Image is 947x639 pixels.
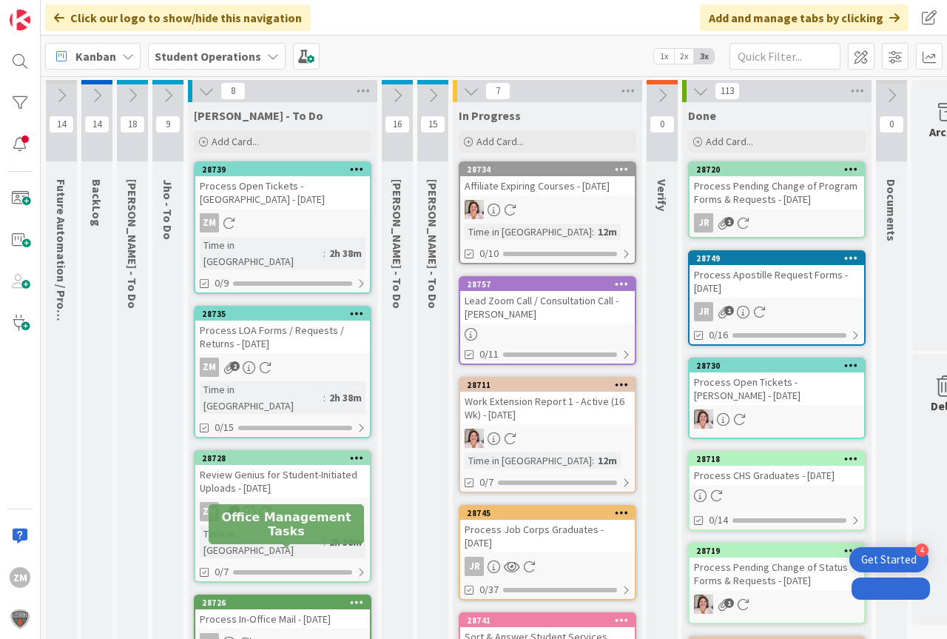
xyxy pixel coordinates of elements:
[690,176,864,209] div: Process Pending Change of Program Forms & Requests - [DATE]
[690,558,864,590] div: Process Pending Change of Status Forms & Requests - [DATE]
[861,552,917,567] div: Get Started
[194,450,371,583] a: 28728Review Genius for Student-Initiated Uploads - [DATE]ZMTime in [GEOGRAPHIC_DATA]:2h 38m0/7
[884,179,899,241] span: Documents
[690,372,864,405] div: Process Open Tickets - [PERSON_NAME] - [DATE]
[715,82,740,100] span: 113
[460,278,635,291] div: 28757
[724,217,734,227] span: 1
[460,506,635,552] div: 28745Process Job Corps Graduates - [DATE]
[688,250,866,346] a: 28749Process Apostille Request Forms - [DATE]JR0/16
[690,595,864,614] div: EW
[215,275,229,291] span: 0/9
[45,4,311,31] div: Click our logo to show/hide this navigation
[915,543,929,557] div: 4
[195,307,370,321] div: 28735
[485,82,510,100] span: 7
[195,502,370,521] div: ZM
[460,200,635,219] div: EW
[694,409,713,429] img: EW
[385,116,410,133] span: 16
[10,10,30,30] img: Visit kanbanzone.com
[696,454,864,464] div: 28718
[465,224,592,240] div: Time in [GEOGRAPHIC_DATA]
[690,265,864,298] div: Process Apostille Request Forms - [DATE]
[155,116,181,133] span: 9
[690,302,864,321] div: JR
[849,547,929,572] div: Open Get Started checklist, remaining modules: 4
[460,176,635,195] div: Affiliate Expiring Courses - [DATE]
[706,135,753,148] span: Add Card...
[696,361,864,371] div: 28730
[220,82,246,100] span: 8
[161,179,175,240] span: Jho - To Do
[200,358,219,377] div: ZM
[195,452,370,498] div: 28728Review Genius for Student-Initiated Uploads - [DATE]
[690,544,864,558] div: 28719
[200,526,323,558] div: Time in [GEOGRAPHIC_DATA]
[460,392,635,424] div: Work Extension Report 1 - Active (16 Wk) - [DATE]
[459,161,636,264] a: 28734Affiliate Expiring Courses - [DATE]EWTime in [GEOGRAPHIC_DATA]:12m0/10
[594,452,621,469] div: 12m
[465,557,484,576] div: JR
[326,389,365,406] div: 2h 38m
[592,452,594,469] span: :
[194,306,371,438] a: 28735Process LOA Forms / Requests / Returns - [DATE]ZMTime in [GEOGRAPHIC_DATA]:2h 38m0/15
[724,598,734,608] span: 1
[125,179,140,309] span: Emilie - To Do
[674,49,694,64] span: 2x
[195,596,370,629] div: 28726Process In-Office Mail - [DATE]
[690,544,864,590] div: 28719Process Pending Change of Status Forms & Requests - [DATE]
[688,451,866,531] a: 28718Process CHS Graduates - [DATE]0/14
[323,245,326,261] span: :
[465,200,484,219] img: EW
[724,306,734,315] span: 1
[654,49,674,64] span: 1x
[479,246,499,261] span: 0/10
[655,179,670,211] span: Verify
[10,567,30,588] div: ZM
[202,164,370,175] div: 28739
[476,135,524,148] span: Add Card...
[467,279,635,290] div: 28757
[215,420,234,435] span: 0/15
[90,179,104,227] span: BackLog
[690,452,864,466] div: 28718
[879,116,904,133] span: 0
[467,508,635,518] div: 28745
[460,557,635,576] div: JR
[54,179,69,381] span: Future Automation / Process Building
[459,505,636,600] a: 28745Process Job Corps Graduates - [DATE]JR0/37
[690,252,864,265] div: 28749
[194,161,371,294] a: 28739Process Open Tickets - [GEOGRAPHIC_DATA] - [DATE]ZMTime in [GEOGRAPHIC_DATA]:2h 38m0/9
[688,108,716,123] span: Done
[215,510,358,538] h5: Office Management Tasks
[200,381,323,414] div: Time in [GEOGRAPHIC_DATA]
[155,49,261,64] b: Student Operations
[694,49,714,64] span: 3x
[479,347,499,362] span: 0/11
[700,4,909,31] div: Add and manage tabs by clicking
[390,179,405,309] span: Eric - To Do
[696,546,864,556] div: 28719
[467,164,635,175] div: 28734
[459,276,636,365] a: 28757Lead Zoom Call / Consultation Call - [PERSON_NAME]0/11
[460,291,635,324] div: Lead Zoom Call / Consultation Call - [PERSON_NAME]
[690,252,864,298] div: 28749Process Apostille Request Forms - [DATE]
[323,389,326,406] span: :
[467,380,635,390] div: 28711
[200,502,219,521] div: ZM
[195,358,370,377] div: ZM
[84,116,109,133] span: 14
[694,595,713,614] img: EW
[195,596,370,609] div: 28726
[465,429,484,448] img: EW
[688,358,866,439] a: 28730Process Open Tickets - [PERSON_NAME] - [DATE]EW
[479,475,493,490] span: 0/7
[690,213,864,232] div: JR
[690,466,864,485] div: Process CHS Graduates - [DATE]
[460,163,635,176] div: 28734
[75,47,116,65] span: Kanban
[592,224,594,240] span: :
[460,278,635,324] div: 28757Lead Zoom Call / Consultation Call - [PERSON_NAME]
[690,359,864,372] div: 28730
